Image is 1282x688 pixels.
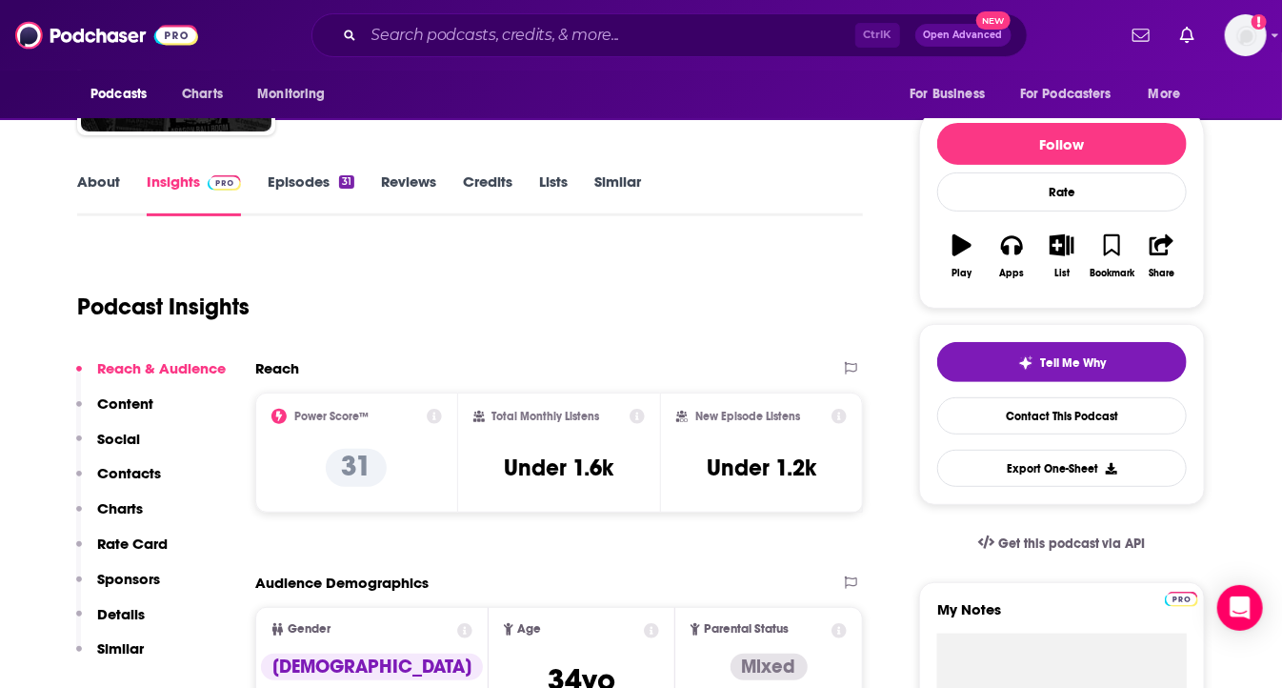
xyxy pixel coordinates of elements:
[937,123,1187,165] button: Follow
[594,172,641,216] a: Similar
[255,574,429,592] h2: Audience Demographics
[915,24,1012,47] button: Open AdvancedNew
[1090,268,1134,279] div: Bookmark
[76,499,143,535] button: Charts
[1225,14,1267,56] img: User Profile
[976,11,1011,30] span: New
[1137,222,1187,291] button: Share
[97,359,226,377] p: Reach & Audience
[937,450,1187,487] button: Export One-Sheet
[504,454,613,482] h3: Under 1.6k
[76,570,160,605] button: Sponsors
[1135,76,1205,112] button: open menu
[15,17,198,53] img: Podchaser - Follow, Share and Rate Podcasts
[208,175,241,191] img: Podchaser Pro
[294,410,369,423] h2: Power Score™
[937,342,1187,382] button: tell me why sparkleTell Me Why
[76,395,153,430] button: Content
[182,81,223,108] span: Charts
[364,20,855,51] input: Search podcasts, credits, & more...
[987,222,1036,291] button: Apps
[97,570,160,588] p: Sponsors
[1165,592,1198,607] img: Podchaser Pro
[97,639,144,658] p: Similar
[311,13,1028,57] div: Search podcasts, credits, & more...
[855,23,900,48] span: Ctrl K
[704,623,789,636] span: Parental Status
[97,605,145,623] p: Details
[288,623,331,636] span: Gender
[170,76,234,112] a: Charts
[147,172,241,216] a: InsightsPodchaser Pro
[731,654,808,680] div: Mixed
[97,464,161,482] p: Contacts
[381,172,436,216] a: Reviews
[77,76,171,112] button: open menu
[1000,268,1025,279] div: Apps
[76,535,168,570] button: Rate Card
[707,454,816,482] h3: Under 1.2k
[1225,14,1267,56] span: Logged in as dmessina
[998,536,1146,552] span: Get this podcast via API
[76,639,144,675] button: Similar
[517,623,541,636] span: Age
[1125,19,1157,51] a: Show notifications dropdown
[255,359,299,377] h2: Reach
[339,175,354,189] div: 31
[924,30,1003,40] span: Open Advanced
[261,654,483,680] div: [DEMOGRAPHIC_DATA]
[910,81,985,108] span: For Business
[1217,585,1263,631] div: Open Intercom Messenger
[268,172,354,216] a: Episodes31
[937,397,1187,435] a: Contact This Podcast
[1252,14,1267,30] svg: Add a profile image
[97,535,168,553] p: Rate Card
[1054,268,1070,279] div: List
[97,499,143,517] p: Charts
[963,520,1161,567] a: Get this podcast via API
[695,410,800,423] h2: New Episode Listens
[1225,14,1267,56] button: Show profile menu
[97,430,140,448] p: Social
[326,449,387,487] p: 31
[1172,19,1202,51] a: Show notifications dropdown
[90,81,147,108] span: Podcasts
[539,172,568,216] a: Lists
[77,172,120,216] a: About
[1087,222,1136,291] button: Bookmark
[952,268,972,279] div: Play
[76,359,226,395] button: Reach & Audience
[76,605,145,640] button: Details
[1149,81,1181,108] span: More
[1149,268,1174,279] div: Share
[76,464,161,499] button: Contacts
[257,81,325,108] span: Monitoring
[76,430,140,465] button: Social
[937,600,1187,634] label: My Notes
[244,76,350,112] button: open menu
[1020,81,1112,108] span: For Podcasters
[1037,222,1087,291] button: List
[896,76,1009,112] button: open menu
[1008,76,1139,112] button: open menu
[463,172,512,216] a: Credits
[1165,589,1198,607] a: Pro website
[77,293,250,321] h1: Podcast Insights
[937,172,1187,212] div: Rate
[97,395,153,413] p: Content
[1041,355,1107,371] span: Tell Me Why
[937,222,987,291] button: Play
[492,410,600,423] h2: Total Monthly Listens
[1018,355,1033,371] img: tell me why sparkle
